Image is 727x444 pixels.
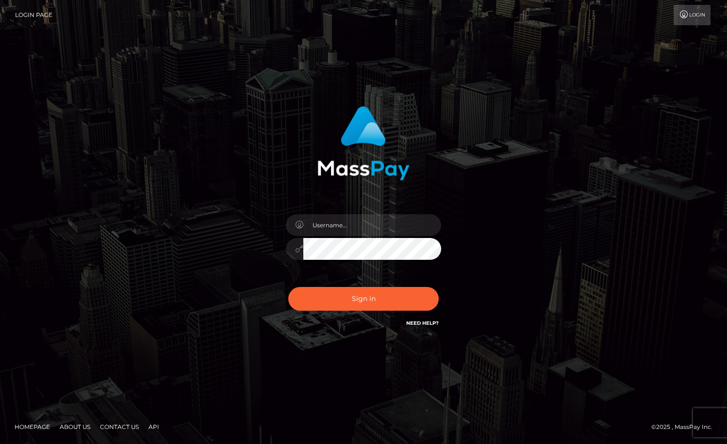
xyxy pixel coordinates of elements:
[317,106,410,180] img: MassPay Login
[288,287,439,311] button: Sign in
[145,419,163,434] a: API
[303,214,441,236] input: Username...
[15,5,52,25] a: Login Page
[56,419,94,434] a: About Us
[11,419,54,434] a: Homepage
[651,422,720,432] div: © 2025 , MassPay Inc.
[406,320,439,326] a: Need Help?
[674,5,710,25] a: Login
[96,419,143,434] a: Contact Us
